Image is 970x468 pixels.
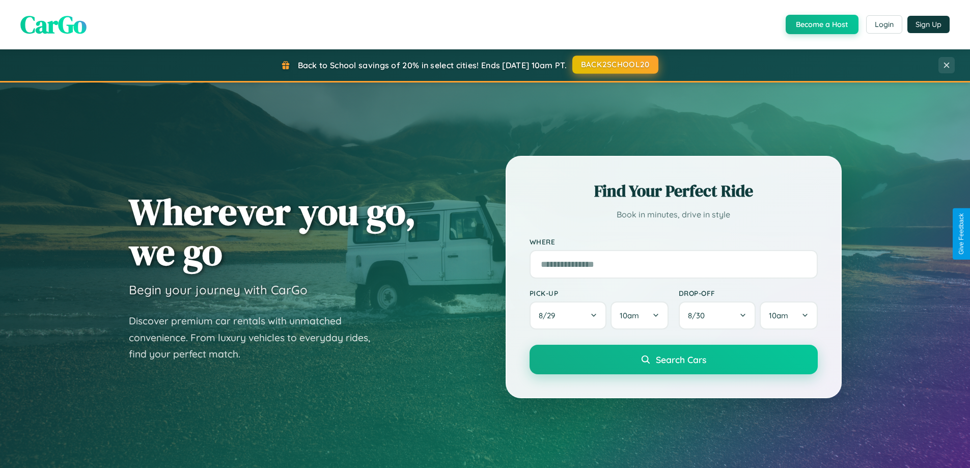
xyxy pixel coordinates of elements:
button: Become a Host [786,15,858,34]
label: Where [530,237,818,246]
h2: Find Your Perfect Ride [530,180,818,202]
button: Login [866,15,902,34]
button: 8/29 [530,301,607,329]
span: Back to School savings of 20% in select cities! Ends [DATE] 10am PT. [298,60,567,70]
span: 10am [620,311,639,320]
span: Search Cars [656,354,706,365]
label: Pick-up [530,289,669,297]
button: BACK2SCHOOL20 [572,56,658,74]
button: Search Cars [530,345,818,374]
p: Discover premium car rentals with unmatched convenience. From luxury vehicles to everyday rides, ... [129,313,383,363]
span: 10am [769,311,788,320]
div: Give Feedback [958,213,965,255]
span: CarGo [20,8,87,41]
button: 10am [760,301,817,329]
label: Drop-off [679,289,818,297]
h3: Begin your journey with CarGo [129,282,308,297]
p: Book in minutes, drive in style [530,207,818,222]
span: 8 / 30 [688,311,710,320]
button: Sign Up [907,16,950,33]
span: 8 / 29 [539,311,560,320]
button: 10am [611,301,668,329]
h1: Wherever you go, we go [129,191,416,272]
button: 8/30 [679,301,756,329]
